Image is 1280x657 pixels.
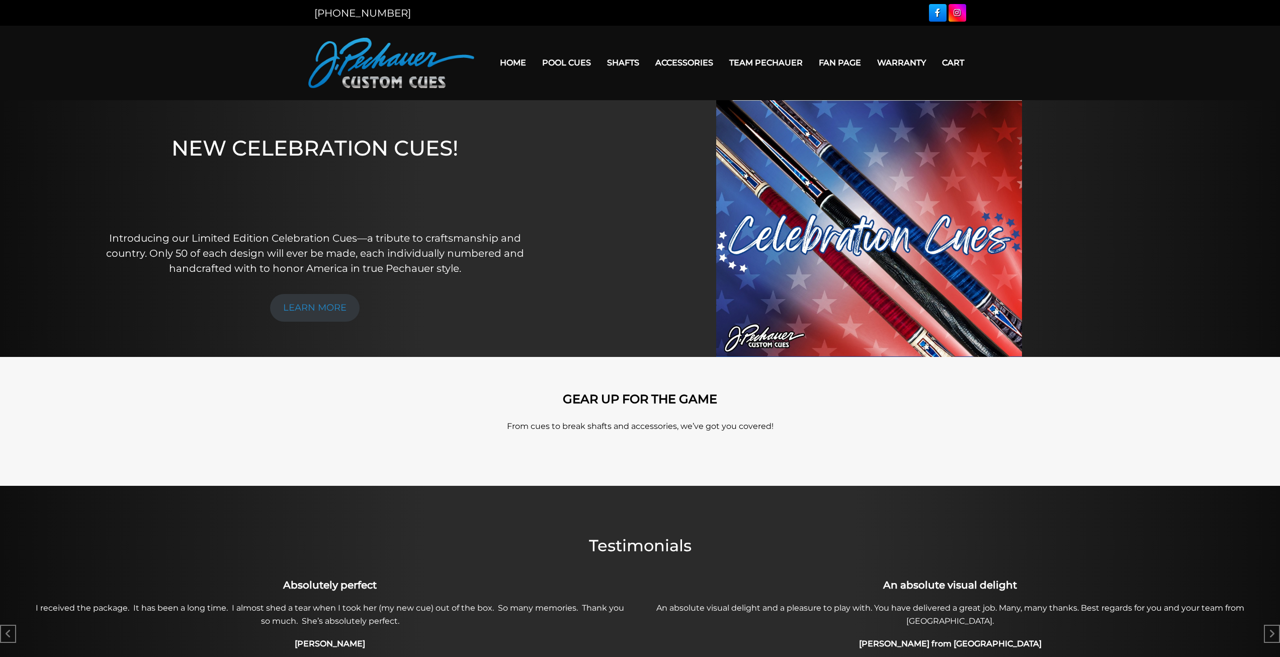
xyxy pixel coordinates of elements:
[354,420,927,432] p: From cues to break shafts and accessories, we’ve got you covered!
[308,38,474,88] img: Pechauer Custom Cues
[101,135,529,216] h1: NEW CELEBRATION CUES!
[101,231,529,276] p: Introducing our Limited Edition Celebration Cues—a tribute to craftsmanship and country. Only 50 ...
[646,577,1255,593] h3: An absolute visual delight
[646,638,1255,650] h4: [PERSON_NAME] from [GEOGRAPHIC_DATA]
[599,50,647,76] a: Shafts
[26,638,635,650] h4: [PERSON_NAME]
[647,50,721,76] a: Accessories
[645,577,1255,654] div: 2 / 49
[25,577,635,654] div: 1 / 49
[869,50,934,76] a: Warranty
[534,50,599,76] a: Pool Cues
[492,50,534,76] a: Home
[563,392,717,406] strong: GEAR UP FOR THE GAME
[314,7,411,19] a: [PHONE_NUMBER]
[646,602,1255,628] p: An absolute visual delight and a pleasure to play with. You have delivered a great job. Many, man...
[270,294,360,322] a: LEARN MORE
[721,50,811,76] a: Team Pechauer
[26,602,635,628] p: I received the package. It has been a long time. I almost shed a tear when I took her (my new cue...
[26,577,635,593] h3: Absolutely perfect
[811,50,869,76] a: Fan Page
[934,50,972,76] a: Cart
